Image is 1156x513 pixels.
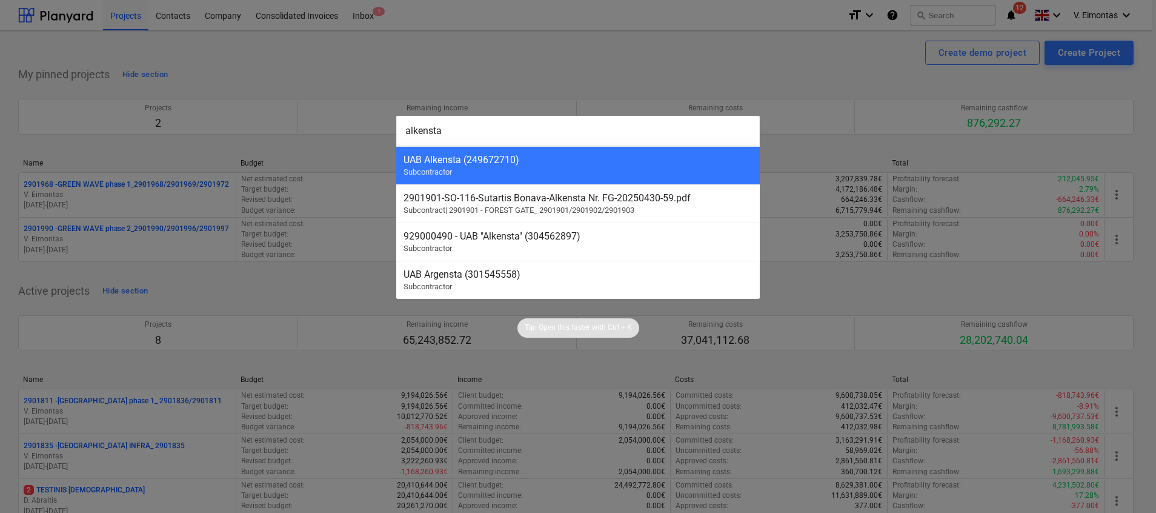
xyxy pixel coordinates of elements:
[396,116,760,146] input: Search for projects, line-items, subcontracts, valuations, subcontractors...
[404,230,752,242] div: 929000490 - UAB "Alkensta" (304562897)
[404,206,634,215] span: Subcontract | 2901901 - FOREST GATE_ 2901901/2901902/2901903
[396,223,760,261] div: 929000490 - UAB "Alkensta" (304562897)Subcontractor
[525,323,537,333] p: Tip:
[1095,455,1156,513] iframe: Chat Widget
[539,323,606,333] p: Open this faster with
[404,282,452,291] span: Subcontractor
[396,261,760,299] div: UAB Argensta (301545558)Subcontractor
[404,192,752,204] div: 2901901-SO-116 - Sutartis Bonava-Alkensta Nr. FG-20250430-59.pdf
[396,146,760,184] div: UAB Alkensta (249672710)Subcontractor
[404,167,452,176] span: Subcontractor
[396,184,760,223] div: 2901901-SO-116-Sutartis Bonava-Alkensta Nr. FG-20250430-59.pdfSubcontract| 2901901 - FOREST GATE_...
[517,318,639,338] div: Tip:Open this faster withCtrl + K
[404,269,752,280] div: UAB Argensta (301545558)
[608,323,632,333] p: Ctrl + K
[404,154,752,166] div: UAB Alkensta (249672710)
[404,244,452,253] span: Subcontractor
